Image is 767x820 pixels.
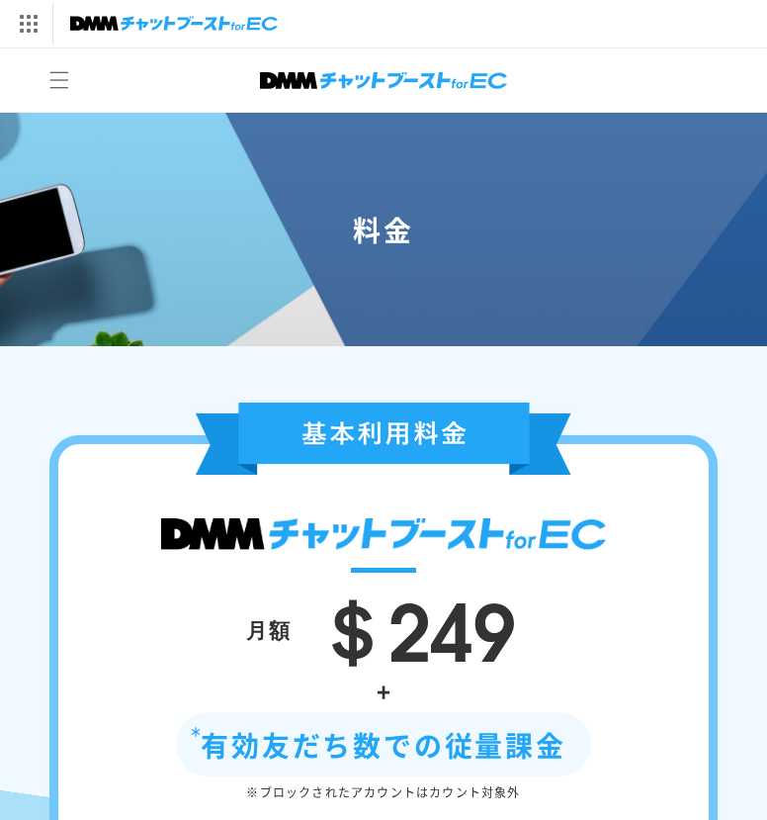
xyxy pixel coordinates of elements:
[161,518,606,549] img: DMMチャットブースト
[70,10,278,38] img: チャットブーストforEC
[246,610,292,648] div: 月額
[38,58,81,102] summary: メニュー
[260,72,507,89] img: 株式会社DMM Boost
[3,3,52,45] img: サービス
[312,567,516,683] span: ＄249
[196,403,571,475] img: 基本利用料金
[24,212,743,247] h1: 料金
[176,712,591,776] div: 有効友だち数での従量課金
[118,781,649,803] div: ※ブロックされたアカウントはカウント対象外
[118,670,649,712] div: +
